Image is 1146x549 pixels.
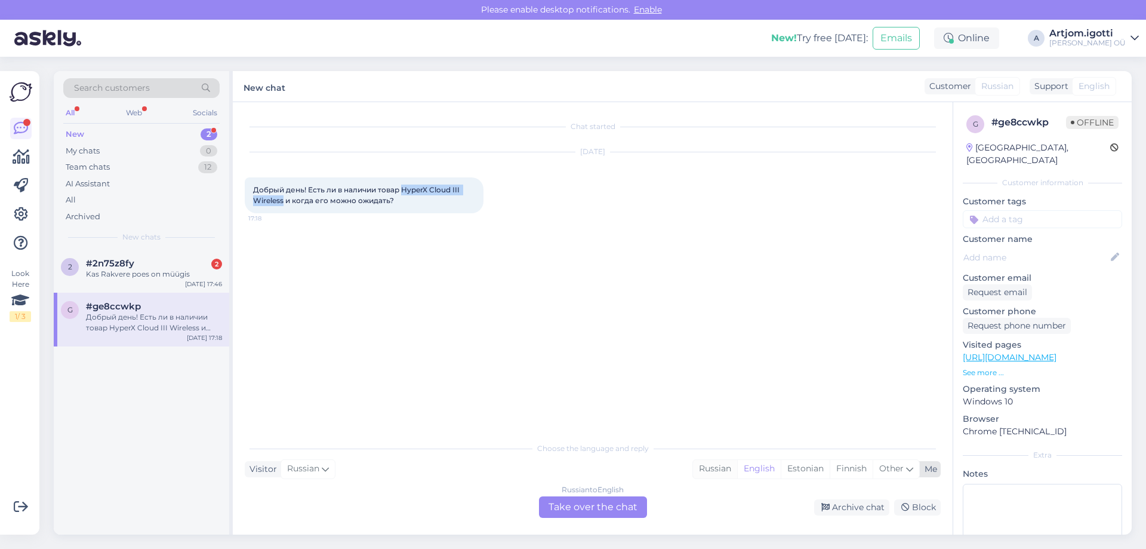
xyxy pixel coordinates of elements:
span: Search customers [74,82,150,94]
div: Customer information [963,177,1122,188]
p: Browser [963,413,1122,425]
div: Online [934,27,999,49]
span: Добрый день! Есть ли в наличии товар HyperX Cloud III Wireless и когда его можно ожидать? [253,185,461,205]
p: Chrome [TECHNICAL_ID] [963,425,1122,438]
span: 2 [68,262,72,271]
div: Russian [693,460,737,478]
span: Russian [287,462,319,476]
span: Enable [630,4,666,15]
div: 1 / 3 [10,311,31,322]
div: 2 [211,259,222,269]
div: Customer [925,80,971,93]
div: English [737,460,781,478]
b: New! [771,32,797,44]
div: Добрый день! Есть ли в наличии товар HyperX Cloud III Wireless и когда его можно ожидать? [86,312,222,333]
div: Estonian [781,460,830,478]
div: Request email [963,284,1032,300]
span: Offline [1066,116,1119,129]
div: AI Assistant [66,178,110,190]
input: Add name [963,251,1108,264]
span: g [973,119,978,128]
div: # ge8ccwkp [991,115,1066,130]
p: Visited pages [963,339,1122,351]
p: Customer email [963,272,1122,284]
span: 17:18 [248,214,293,223]
p: Customer name [963,233,1122,246]
button: Emails [873,27,920,50]
div: 2 [201,128,217,140]
div: Choose the language and reply [245,443,941,454]
div: Artjom.igotti [1049,29,1126,38]
span: Russian [981,80,1013,93]
div: 12 [198,161,217,173]
a: Artjom.igotti[PERSON_NAME] OÜ [1049,29,1139,48]
div: Look Here [10,268,31,322]
input: Add a tag [963,210,1122,228]
div: Try free [DATE]: [771,31,868,45]
p: Windows 10 [963,395,1122,408]
div: Archived [66,211,100,223]
div: Kas Rakvere poes on müügis [86,269,222,280]
div: [PERSON_NAME] OÜ [1049,38,1126,48]
div: Take over the chat [539,496,647,518]
div: Archive chat [814,499,889,516]
p: Operating system [963,383,1122,395]
p: See more ... [963,367,1122,378]
span: English [1079,80,1110,93]
label: New chat [244,78,285,94]
div: Support [1030,80,1068,93]
div: Block [894,499,941,516]
p: Customer phone [963,305,1122,318]
img: Askly Logo [10,81,32,103]
div: Russian to English [562,484,624,495]
p: Notes [963,468,1122,480]
div: Finnish [830,460,873,478]
p: Customer tags [963,195,1122,208]
a: [URL][DOMAIN_NAME] [963,352,1056,363]
div: Extra [963,450,1122,461]
div: All [66,194,76,206]
div: [DATE] [245,146,941,157]
div: Chat started [245,121,941,132]
div: All [63,105,77,121]
div: 0 [200,145,217,157]
span: #2n75z8fy [86,258,134,269]
div: [GEOGRAPHIC_DATA], [GEOGRAPHIC_DATA] [966,142,1110,167]
div: A [1028,30,1045,47]
div: Web [124,105,144,121]
span: #ge8ccwkp [86,301,141,312]
div: New [66,128,84,140]
div: [DATE] 17:46 [185,280,222,289]
div: My chats [66,145,100,157]
div: Visitor [245,463,277,476]
div: Team chats [66,161,110,173]
span: Other [879,463,904,474]
div: Socials [190,105,220,121]
span: New chats [122,232,161,243]
div: Me [920,463,937,476]
span: g [67,305,73,314]
div: [DATE] 17:18 [187,333,222,342]
div: Request phone number [963,318,1071,334]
